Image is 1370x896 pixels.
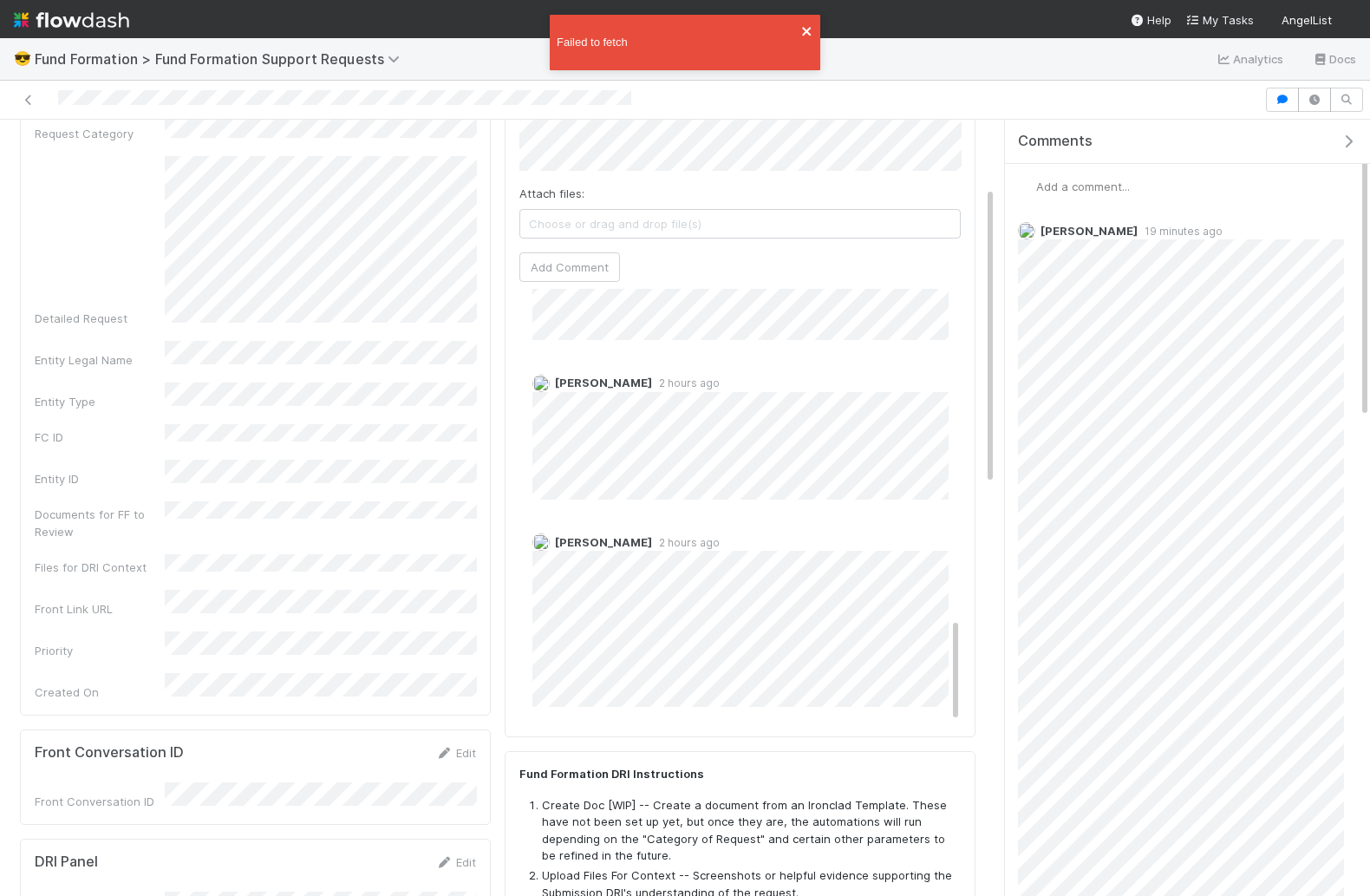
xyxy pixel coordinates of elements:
div: Created On [35,683,165,701]
span: [PERSON_NAME] [555,376,652,389]
img: avatar_892eb56c-5b5a-46db-bf0b-2a9023d0e8f8.png [532,533,550,551]
div: Entity ID [35,470,165,487]
a: Edit [435,855,476,869]
img: logo-inverted-e16ddd16eac7371096b0.svg [14,5,129,35]
span: [PERSON_NAME] [555,535,652,549]
label: Attach files: [519,185,584,202]
img: avatar_892eb56c-5b5a-46db-bf0b-2a9023d0e8f8.png [1018,222,1035,239]
div: Entity Type [35,393,165,410]
img: avatar_892eb56c-5b5a-46db-bf0b-2a9023d0e8f8.png [532,375,550,392]
div: Documents for FF to Review [35,506,165,540]
span: [PERSON_NAME] [1041,224,1138,238]
div: Entity Legal Name [35,351,165,369]
div: Failed to fetch [557,34,801,51]
img: avatar_2de93f86-b6c7-4495-bfe2-fb093354a53c.png [1339,12,1356,29]
div: Front Link URL [35,600,165,618]
li: Create Doc [WIP] -- Create a document from an Ironclad Template. These have not been set up yet, ... [542,797,954,865]
span: 😎 [14,51,31,66]
div: Detailed Request [35,310,165,327]
div: Priority [35,642,165,659]
span: Add a comment... [1036,180,1130,193]
div: Front Conversation ID [35,793,165,810]
div: Files for DRI Context [35,559,165,576]
div: Help [1130,11,1171,29]
a: Edit [435,746,476,760]
span: Choose or drag and drop file(s) [520,210,960,238]
span: My Tasks [1185,13,1254,27]
strong: Fund Formation DRI Instructions [519,767,704,781]
span: Fund Formation > Fund Formation Support Requests [35,50,408,68]
div: Request Category [35,125,165,142]
a: Analytics [1216,49,1284,69]
a: My Tasks [1185,11,1254,29]
span: Comments [1018,133,1093,150]
button: Add Comment [519,252,620,282]
span: 19 minutes ago [1138,225,1223,238]
div: FC ID [35,428,165,446]
span: AngelList [1282,13,1332,27]
img: avatar_2de93f86-b6c7-4495-bfe2-fb093354a53c.png [1019,178,1036,195]
button: close [801,22,813,39]
h5: DRI Panel [35,853,98,871]
span: 2 hours ago [652,376,720,389]
h5: Front Conversation ID [35,744,184,762]
span: 2 hours ago [652,536,720,549]
a: Docs [1312,49,1356,69]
